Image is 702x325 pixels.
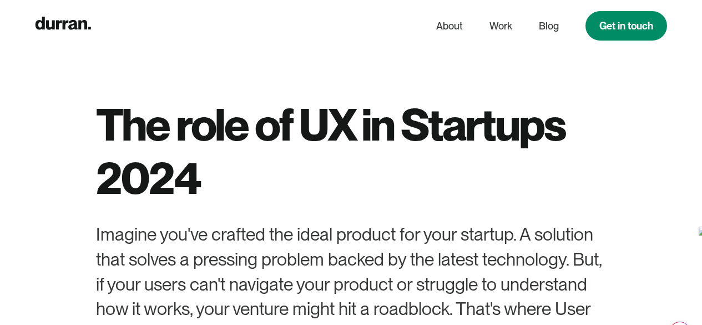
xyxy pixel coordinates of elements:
a: home [35,14,91,37]
a: Work [489,16,512,37]
h1: The role of UX in Startups 2024 [96,98,607,204]
a: Blog [539,16,559,37]
a: Get in touch [585,11,667,41]
a: About [436,16,463,37]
